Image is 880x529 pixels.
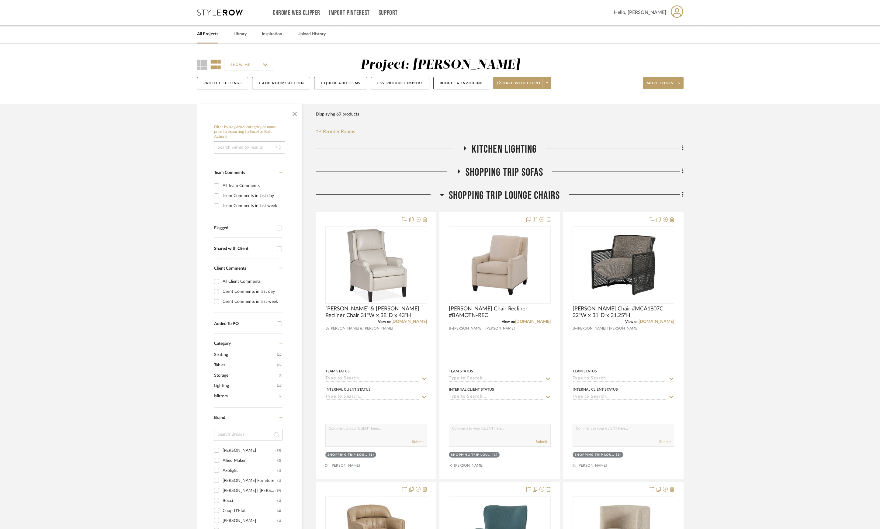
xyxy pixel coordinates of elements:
span: By [325,326,330,331]
input: Type to Search… [573,394,667,400]
div: [PERSON_NAME] [223,516,277,526]
a: [DOMAIN_NAME] [515,320,551,324]
div: Shared with Client [214,246,274,251]
div: (1) [493,453,498,457]
div: Internal Client Status [325,387,371,392]
button: Submit [412,439,424,444]
span: Share with client [497,81,541,90]
span: Brand [214,416,225,420]
span: View on [378,320,391,323]
div: (13) [275,446,281,455]
span: Category [214,341,231,346]
span: Hello, [PERSON_NAME] [614,9,666,16]
span: [PERSON_NAME] & [PERSON_NAME] Recliner Chair 31"W x 38"D x 43"H [325,306,427,319]
div: Displaying 69 products [316,108,359,120]
span: View on [625,320,639,323]
div: [PERSON_NAME] [223,446,275,455]
input: Type to Search… [449,376,543,382]
div: Shopping Trip Lounge Chairs [575,453,615,457]
div: Shopping Trip Lounge Chairs [451,453,491,457]
div: (2) [277,506,281,516]
img: Hancock & Moore Greyson Recliner Chair 31"W x 38"D x 43"H [345,227,407,303]
span: Shopping Trip Lounge Chairs [449,189,560,202]
span: Tables [214,360,275,370]
div: (1) [369,453,374,457]
button: Submit [659,439,671,444]
a: Library [234,30,247,38]
span: View on [502,320,515,323]
div: [PERSON_NAME] Furniture [223,476,277,486]
a: Import Pinterest [329,10,370,16]
span: By [449,326,453,331]
span: Client Comments [214,266,246,271]
input: Type to Search… [573,376,667,382]
div: Team Comments in last day [223,191,281,201]
div: Axolight [223,466,277,475]
a: [DOMAIN_NAME] [639,320,674,324]
span: More tools [647,81,673,90]
button: + Quick Add Items [314,77,367,89]
div: Project: [PERSON_NAME] [361,59,520,71]
span: (2) [279,391,282,401]
span: [PERSON_NAME] | [PERSON_NAME] [453,326,515,331]
div: (1) [277,496,281,506]
div: Added To PO [214,321,274,327]
a: Support [379,10,398,16]
span: (22) [277,360,282,370]
input: Type to Search… [325,376,420,382]
button: CSV Product Import [371,77,429,89]
a: Upload History [297,30,326,38]
span: Team Comments [214,171,245,175]
a: Chrome Web Clipper [273,10,320,16]
div: Team Status [573,368,597,374]
input: Search within 69 results [214,141,285,154]
div: 0 [573,227,674,303]
button: Reorder Rooms [316,128,355,135]
h6: Filter by keyword, category or name prior to exporting to Excel or Bulk Actions [214,125,285,139]
div: (19) [275,486,281,496]
span: [PERSON_NAME] & [PERSON_NAME] [330,326,393,331]
div: Client Comments in last week [223,297,281,306]
span: Reorder Rooms [323,128,355,135]
a: [DOMAIN_NAME] [391,320,427,324]
span: (21) [277,381,282,391]
span: [PERSON_NAME] Chair #MCA1807C 32"W x 31"D x 31.25"H [573,306,674,319]
img: Baker Taru Chair #MCA1807C 32"W x 31"D x 31.25"H [573,235,674,295]
a: All Projects [197,30,218,38]
div: Allied Maker [223,456,277,465]
span: By [573,326,577,331]
input: Type to Search… [325,394,420,400]
div: Shopping Trip Lounge Chairs [327,453,368,457]
img: Baker Chair Recliner #BAMOTN-REC [449,235,550,295]
div: Internal Client Status [449,387,494,392]
span: Mirrors [214,391,277,401]
span: (2) [279,371,282,380]
span: (22) [277,350,282,360]
button: Submit [536,439,547,444]
div: (1) [277,476,281,486]
div: All Client Comments [223,277,281,286]
span: Shopping Trip Sofas [466,166,543,179]
div: [PERSON_NAME] | [PERSON_NAME] [223,486,275,496]
div: Coup D'Etat [223,506,277,516]
div: Bocci [223,496,277,506]
span: Kitchen Lighting [472,143,537,156]
span: Storage [214,370,277,381]
span: [PERSON_NAME] | [PERSON_NAME] [577,326,639,331]
div: Client Comments in last day [223,287,281,296]
div: (2) [277,456,281,465]
input: Type to Search… [449,394,543,400]
button: Share with client [493,77,552,89]
div: (1) [277,516,281,526]
div: (1) [277,466,281,475]
span: Seating [214,350,275,360]
div: Internal Client Status [573,387,618,392]
div: (1) [616,453,621,457]
button: + Add Room/Section [252,77,310,89]
button: Budget & Invoicing [433,77,489,89]
a: Inspiration [262,30,282,38]
div: Team Status [325,368,350,374]
button: More tools [643,77,684,89]
button: Project Settings [197,77,248,89]
div: All Team Comments [223,181,281,191]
